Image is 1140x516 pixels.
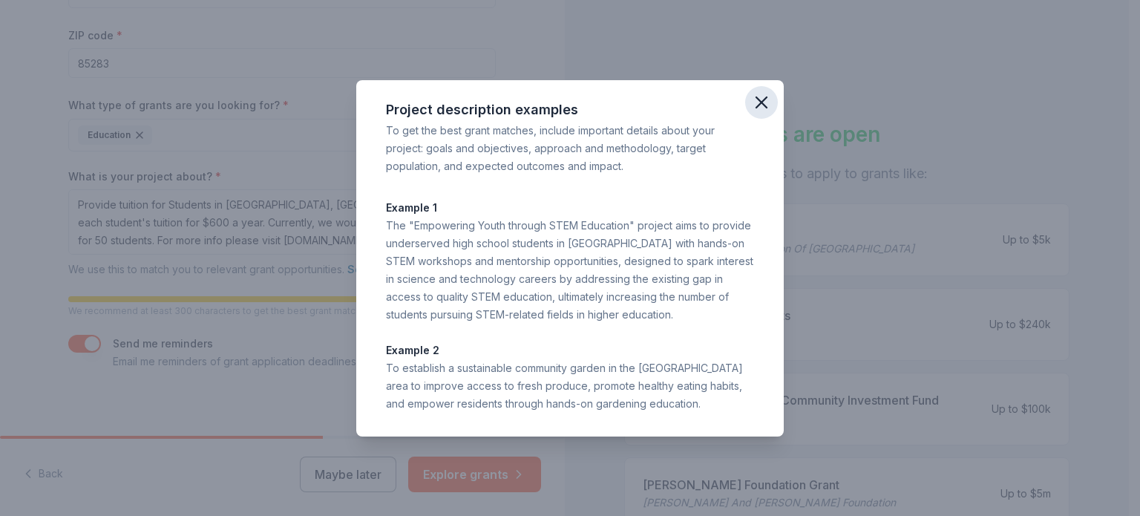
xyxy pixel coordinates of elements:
div: Project description examples [386,98,754,122]
div: To establish a sustainable community garden in the [GEOGRAPHIC_DATA] area to improve access to fr... [386,359,754,413]
div: To get the best grant matches, include important details about your project: goals and objectives... [386,122,754,175]
p: Example 2 [386,342,754,359]
div: The "Empowering Youth through STEM Education" project aims to provide underserved high school stu... [386,217,754,324]
p: Example 1 [386,199,754,217]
